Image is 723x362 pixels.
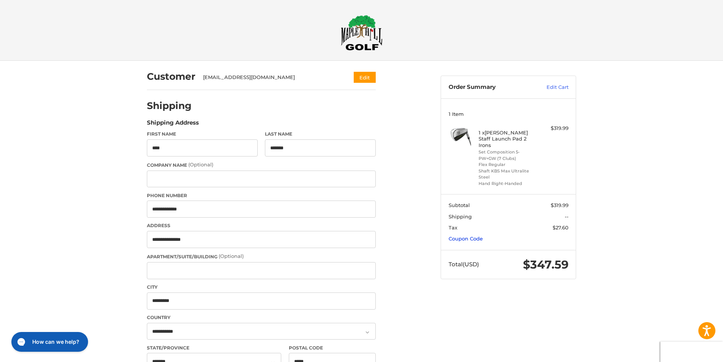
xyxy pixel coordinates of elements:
[147,192,376,199] label: Phone Number
[188,161,213,168] small: (Optional)
[449,236,483,242] a: Coupon Code
[265,131,376,138] label: Last Name
[147,345,281,351] label: State/Province
[449,84,530,91] h3: Order Summary
[530,84,569,91] a: Edit Cart
[449,224,457,231] span: Tax
[147,284,376,291] label: City
[147,119,199,131] legend: Shipping Address
[539,125,569,132] div: $319.99
[449,261,479,268] span: Total (USD)
[147,222,376,229] label: Address
[479,161,537,168] li: Flex Regular
[147,253,376,260] label: Apartment/Suite/Building
[147,131,258,138] label: First Name
[341,15,383,51] img: Maple Hill Golf
[289,345,376,351] label: Postal Code
[479,180,537,187] li: Hand Right-Handed
[551,202,569,208] span: $319.99
[147,100,192,112] h2: Shipping
[203,74,339,81] div: [EMAIL_ADDRESS][DOMAIN_NAME]
[479,168,537,180] li: Shaft KBS Max Ultralite Steel
[449,111,569,117] h3: 1 Item
[565,213,569,220] span: --
[147,314,376,321] label: Country
[147,161,376,169] label: Company Name
[449,213,472,220] span: Shipping
[449,202,470,208] span: Subtotal
[479,130,537,148] h4: 1 x [PERSON_NAME] Staff Launch Pad 2 Irons
[354,72,376,83] button: Edit
[147,71,195,82] h2: Customer
[479,149,537,161] li: Set Composition 5-PW+GW (7 Clubs)
[219,253,244,259] small: (Optional)
[523,258,569,272] span: $347.59
[660,341,723,362] iframe: Google Customer Reviews
[8,329,90,354] iframe: Gorgias live chat messenger
[553,224,569,231] span: $27.60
